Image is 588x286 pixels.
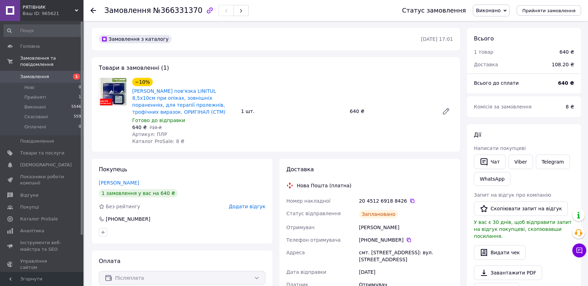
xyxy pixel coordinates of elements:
span: Аналітика [20,228,44,234]
div: −10% [132,78,153,86]
span: Головна [20,43,40,50]
span: Виконано [476,8,501,13]
a: WhatsApp [474,172,510,186]
span: Каталог ProSale [20,216,58,222]
span: Товари в замовленні (1) [99,65,169,71]
div: Повернутися назад [90,7,96,14]
div: 1 шт. [238,106,347,116]
span: 0 [79,124,81,130]
span: Замовлення [104,6,151,15]
span: Замовлення [20,74,49,80]
span: Дата відправки [286,269,326,275]
span: Номер накладної [286,198,331,204]
span: Адреса [286,250,305,255]
span: 5546 [71,104,81,110]
span: №366331370 [153,6,202,15]
span: Прийняті [24,94,46,100]
div: 20 4512 6918 8426 [359,197,453,204]
div: Статус замовлення [402,7,466,14]
span: Оплачені [24,124,46,130]
div: Ваш ID: 965621 [23,10,84,17]
button: Чат з покупцем [572,243,586,257]
span: РЯТІВНИК [23,4,75,10]
span: 1 товар [474,49,493,55]
div: [PERSON_NAME] [358,221,454,234]
a: Завантажити PDF [474,265,542,280]
span: Інструменти веб-майстра та SEO [20,240,64,252]
span: [DEMOGRAPHIC_DATA] [20,162,72,168]
a: Telegram [536,155,570,169]
b: 640 ₴ [558,80,574,86]
span: Доставка [286,166,314,173]
div: 108.20 ₴ [548,57,578,72]
span: Артикул: ПЛР [132,131,167,137]
span: Відгуки [20,192,38,198]
div: 1 замовлення у вас на 640 ₴ [99,189,178,197]
span: 710 ₴ [149,125,162,130]
span: 1 [79,94,81,100]
time: [DATE] 17:01 [421,36,453,42]
a: Редагувати [439,104,453,118]
span: Доставка [474,62,498,67]
span: Телефон отримувача [286,237,341,243]
span: Всього [474,35,494,42]
button: Видати чек [474,245,526,260]
div: смт. [STREET_ADDRESS]: вул. [STREET_ADDRESS] [358,246,454,266]
span: Дії [474,131,481,138]
input: Пошук [3,24,82,37]
span: Додати відгук [229,204,265,209]
button: Чат [474,155,506,169]
div: Нова Пошта (платна) [295,182,353,189]
span: Скасовані [24,114,48,120]
span: Без рейтингу [106,204,140,209]
span: Отримувач [286,225,315,230]
span: 640 ₴ [132,125,147,130]
span: Покупці [20,204,39,210]
span: Всього до сплати [474,80,519,86]
span: Управління сайтом [20,258,64,271]
img: Лікувальна пов'язка LINITUL 8,5х10см при опіках, зовнішніх пораненнях, для терапії пролежнів, тро... [99,78,126,105]
a: [PERSON_NAME] пов'язка LINITUL 8,5х10см при опіках, зовнішніх пораненнях, для терапії пролежнів, ... [132,88,225,115]
div: Замовлення з каталогу [99,35,172,43]
span: Статус відправлення [286,211,341,216]
span: 8 ₴ [566,104,574,110]
span: Комісія за замовлення [474,104,532,110]
div: Заплановано [359,210,398,218]
span: Виконані [24,104,46,110]
span: Товари та послуги [20,150,64,156]
span: Показники роботи компанії [20,174,64,186]
div: [DATE] [358,266,454,278]
span: Каталог ProSale: 8 ₴ [132,138,184,144]
span: Замовлення та повідомлення [20,55,84,68]
span: Нові [24,84,34,91]
span: 1 [73,74,80,80]
button: Прийняти замовлення [517,5,581,16]
span: Оплата [99,258,120,264]
div: [PHONE_NUMBER] [105,216,151,223]
span: Готово до відправки [132,118,185,123]
span: Написати покупцеві [474,145,526,151]
button: Скопіювати запит на відгук [474,201,568,216]
span: Запит на відгук про компанію [474,192,551,198]
a: [PERSON_NAME] [99,180,139,186]
a: Viber [508,155,533,169]
span: Повідомлення [20,138,54,144]
span: У вас є 30 днів, щоб відправити запит на відгук покупцеві, скопіювавши посилання. [474,219,572,239]
div: [PHONE_NUMBER] [359,236,453,243]
span: Покупець [99,166,127,173]
div: 640 ₴ [559,48,574,55]
div: 640 ₴ [347,106,436,116]
span: 559 [74,114,81,120]
span: 0 [79,84,81,91]
span: Прийняти замовлення [522,8,575,13]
